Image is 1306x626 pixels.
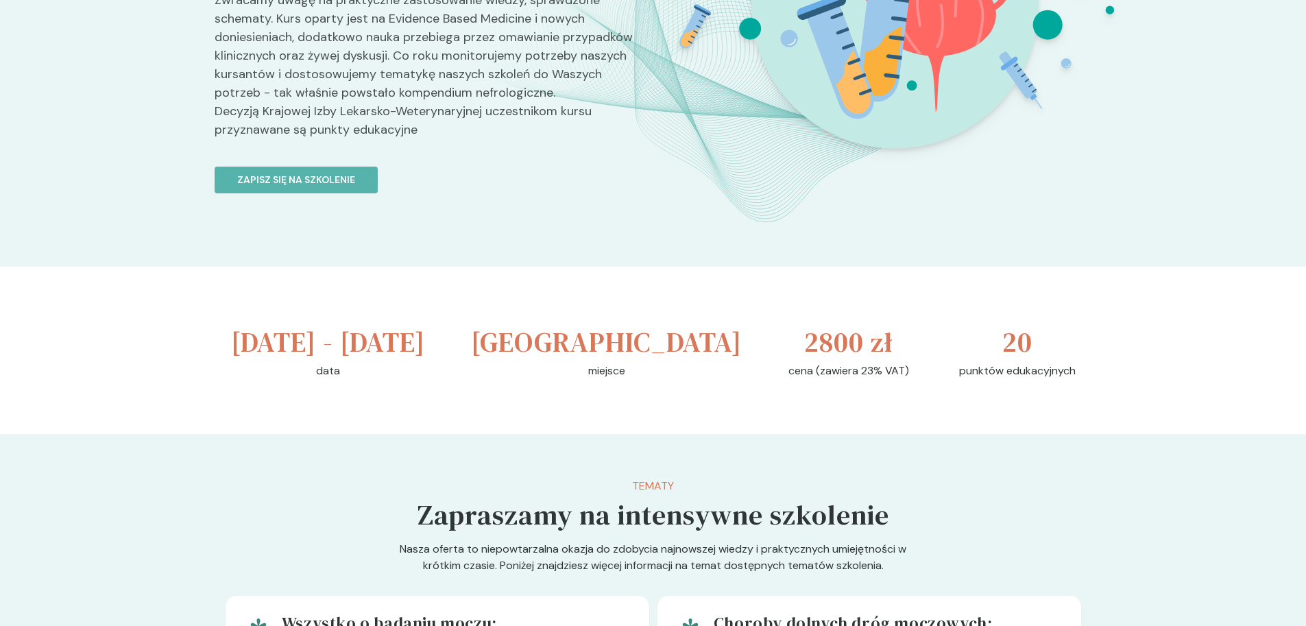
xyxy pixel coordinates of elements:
p: miejsce [588,363,625,379]
h3: [GEOGRAPHIC_DATA] [471,322,742,363]
p: data [316,363,340,379]
h3: [DATE] - [DATE] [231,322,425,363]
button: Zapisz się na szkolenie [215,167,378,193]
p: punktów edukacyjnych [959,363,1076,379]
h5: Zapraszamy na intensywne szkolenie [418,494,889,535]
p: cena (zawiera 23% VAT) [788,363,909,379]
p: Tematy [418,478,889,494]
p: Nasza oferta to niepowtarzalna okazja do zdobycia najnowszej wiedzy i praktycznych umiejętności w... [390,541,917,596]
p: Zapisz się na szkolenie [237,173,355,187]
a: Zapisz się na szkolenie [215,150,642,193]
